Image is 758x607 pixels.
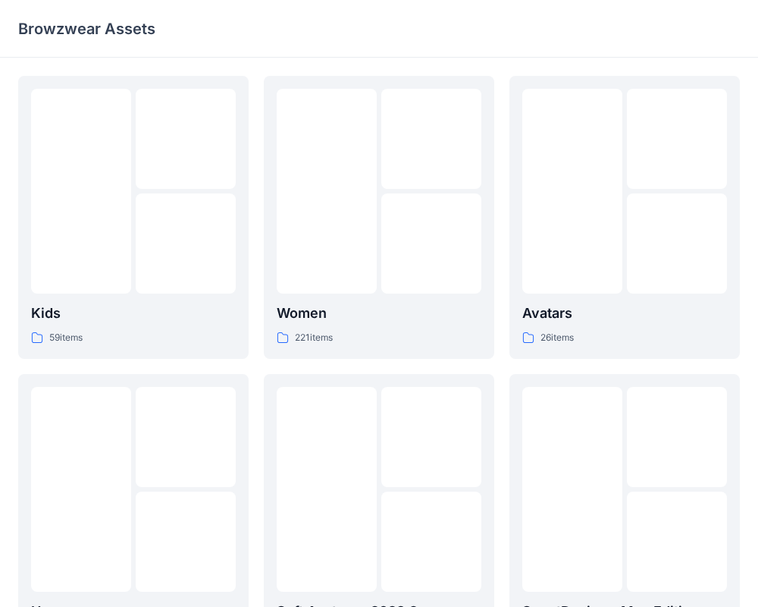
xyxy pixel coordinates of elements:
p: 221 items [295,330,333,346]
p: Avatars [522,303,727,324]
p: 59 items [49,330,83,346]
p: 26 items [540,330,574,346]
a: Kids59items [18,76,249,359]
a: Women221items [264,76,494,359]
p: Browzwear Assets [18,18,155,39]
p: Kids [31,303,236,324]
a: Avatars26items [509,76,740,359]
p: Women [277,303,481,324]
